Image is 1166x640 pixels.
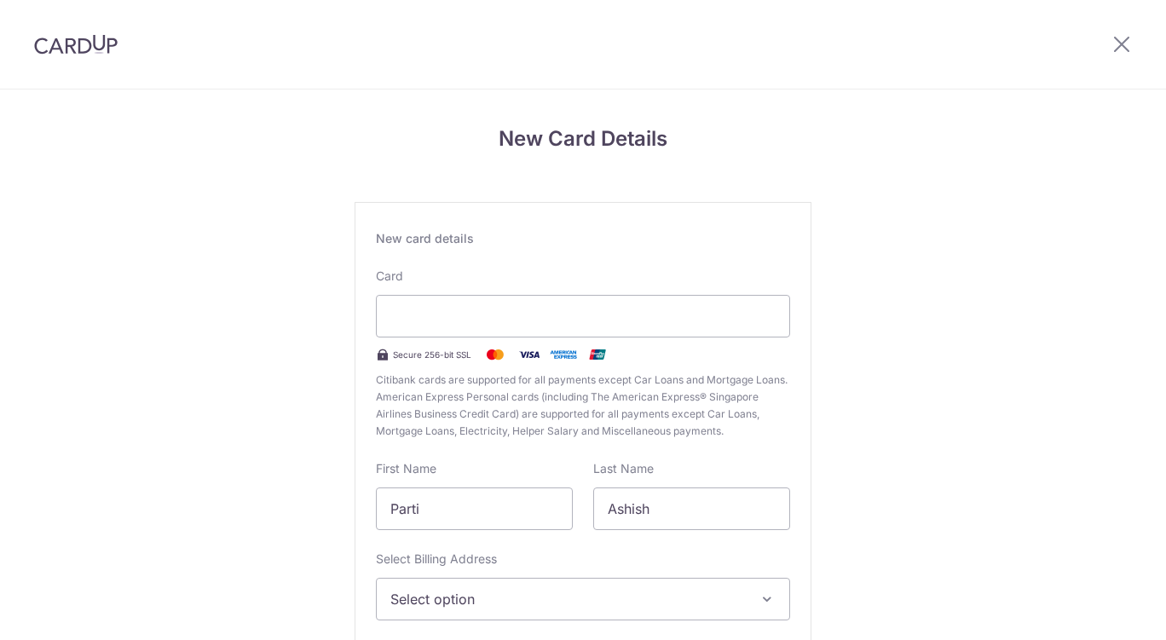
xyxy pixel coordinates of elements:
[376,230,790,247] div: New card details
[34,34,118,55] img: CardUp
[376,460,436,477] label: First Name
[376,578,790,620] button: Select option
[512,344,546,365] img: Visa
[593,460,654,477] label: Last Name
[478,344,512,365] img: Mastercard
[393,348,471,361] span: Secure 256-bit SSL
[593,487,790,530] input: Cardholder Last Name
[376,268,403,285] label: Card
[390,589,745,609] span: Select option
[546,344,580,365] img: .alt.amex
[376,551,497,568] label: Select Billing Address
[355,124,811,154] h4: New Card Details
[1057,589,1149,631] iframe: Opens a widget where you can find more information
[376,372,790,440] span: Citibank cards are supported for all payments except Car Loans and Mortgage Loans. American Expre...
[580,344,615,365] img: .alt.unionpay
[390,306,776,326] iframe: Secure card payment input frame
[376,487,573,530] input: Cardholder First Name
